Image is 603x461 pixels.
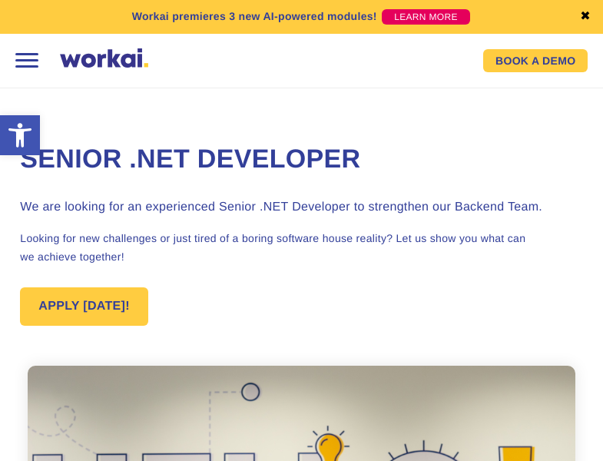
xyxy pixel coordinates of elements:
[20,198,582,217] h3: We are looking for an experienced Senior .NET Developer to strengthen our Backend Team.
[20,142,582,177] h1: Senior .NET Developer
[20,229,582,266] p: Looking for new challenges or just tired of a boring software house reality? Let us show you what...
[382,9,470,25] a: LEARN MORE
[483,49,588,72] a: BOOK A DEMO
[580,11,591,23] a: ✖
[20,287,148,326] a: APPLY [DATE]!
[132,8,377,25] p: Workai premieres 3 new AI-powered modules!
